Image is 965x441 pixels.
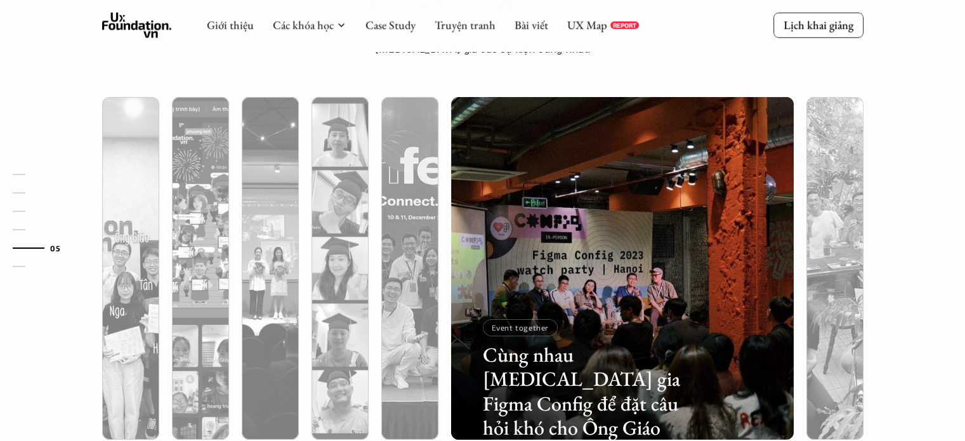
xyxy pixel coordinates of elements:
p: Event together [492,323,549,332]
p: Lịch khai giảng [784,18,853,32]
a: UX Map [567,18,607,32]
a: Case Study [365,18,416,32]
h3: Cùng nhau [MEDICAL_DATA] gia Figma Config để đặt câu hỏi khó cho Ông Giáo [483,343,687,440]
a: Lịch khai giảng [773,13,863,37]
p: REPORT [613,22,636,29]
strong: 05 [50,244,60,253]
a: REPORT [610,22,639,29]
a: Giới thiệu [207,18,254,32]
a: Các khóa học [273,18,334,32]
a: 05 [13,240,73,256]
a: Bài viết [515,18,548,32]
a: Truyện tranh [435,18,496,32]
